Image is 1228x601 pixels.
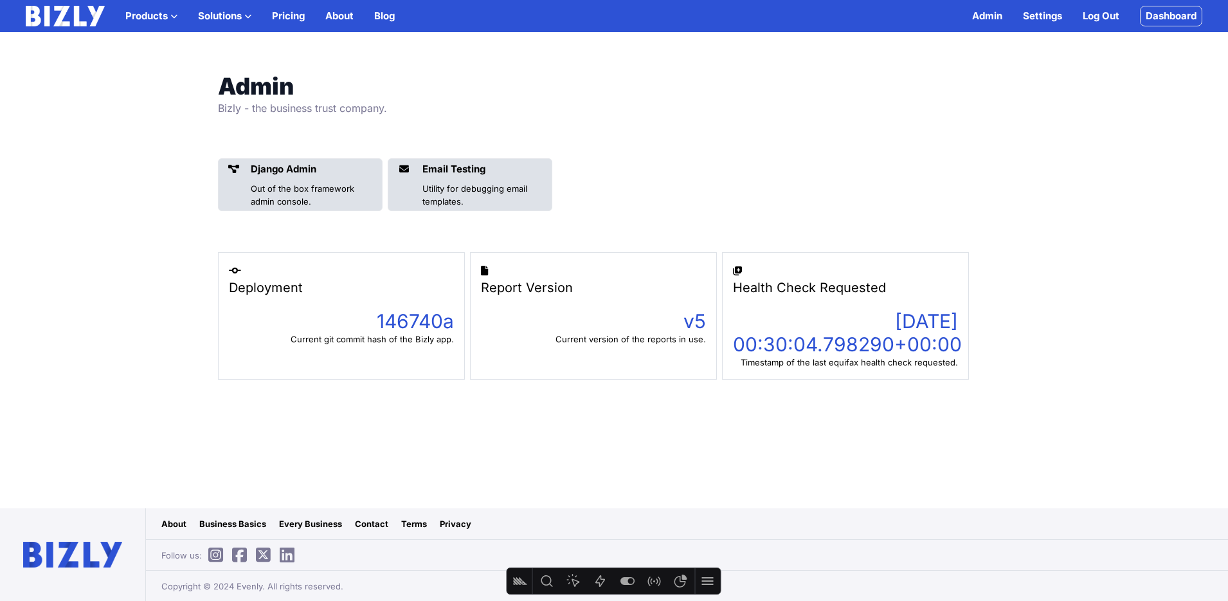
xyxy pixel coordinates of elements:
[218,158,383,211] a: Django Admin Out of the box framework admin console.
[161,517,186,530] a: About
[199,517,266,530] a: Business Basics
[125,8,177,24] button: Products
[481,333,706,346] div: Current version of the reports in use.
[440,517,471,530] a: Privacy
[374,8,395,24] a: Blog
[229,310,454,333] div: 146740a
[161,549,301,562] span: Follow us:
[733,310,958,356] div: [DATE] 00:30:04.798290+00:00
[251,162,377,177] div: Django Admin
[388,158,552,211] a: Email Testing Utility for debugging email templates.
[355,517,388,530] a: Contact
[279,517,342,530] a: Every Business
[198,8,251,24] button: Solutions
[422,182,546,208] div: Utility for debugging email templates.
[972,8,1002,24] a: Admin
[481,279,706,297] div: Report Version
[229,279,454,297] div: Deployment
[481,310,706,333] div: v5
[218,73,636,99] h1: Admin
[1023,8,1062,24] a: Settings
[1083,8,1119,24] a: Log Out
[1140,6,1202,26] a: Dashboard
[733,356,958,369] div: Timestamp of the last equifax health check requested.
[325,8,354,24] a: About
[272,8,305,24] a: Pricing
[733,279,958,297] div: Health Check Requested
[251,182,377,208] div: Out of the box framework admin console.
[161,580,343,593] span: Copyright © 2024 Evenly. All rights reserved.
[218,99,636,117] p: Bizly - the business trust company.
[401,517,427,530] a: Terms
[229,333,454,346] div: Current git commit hash of the Bizly app.
[422,162,546,177] div: Email Testing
